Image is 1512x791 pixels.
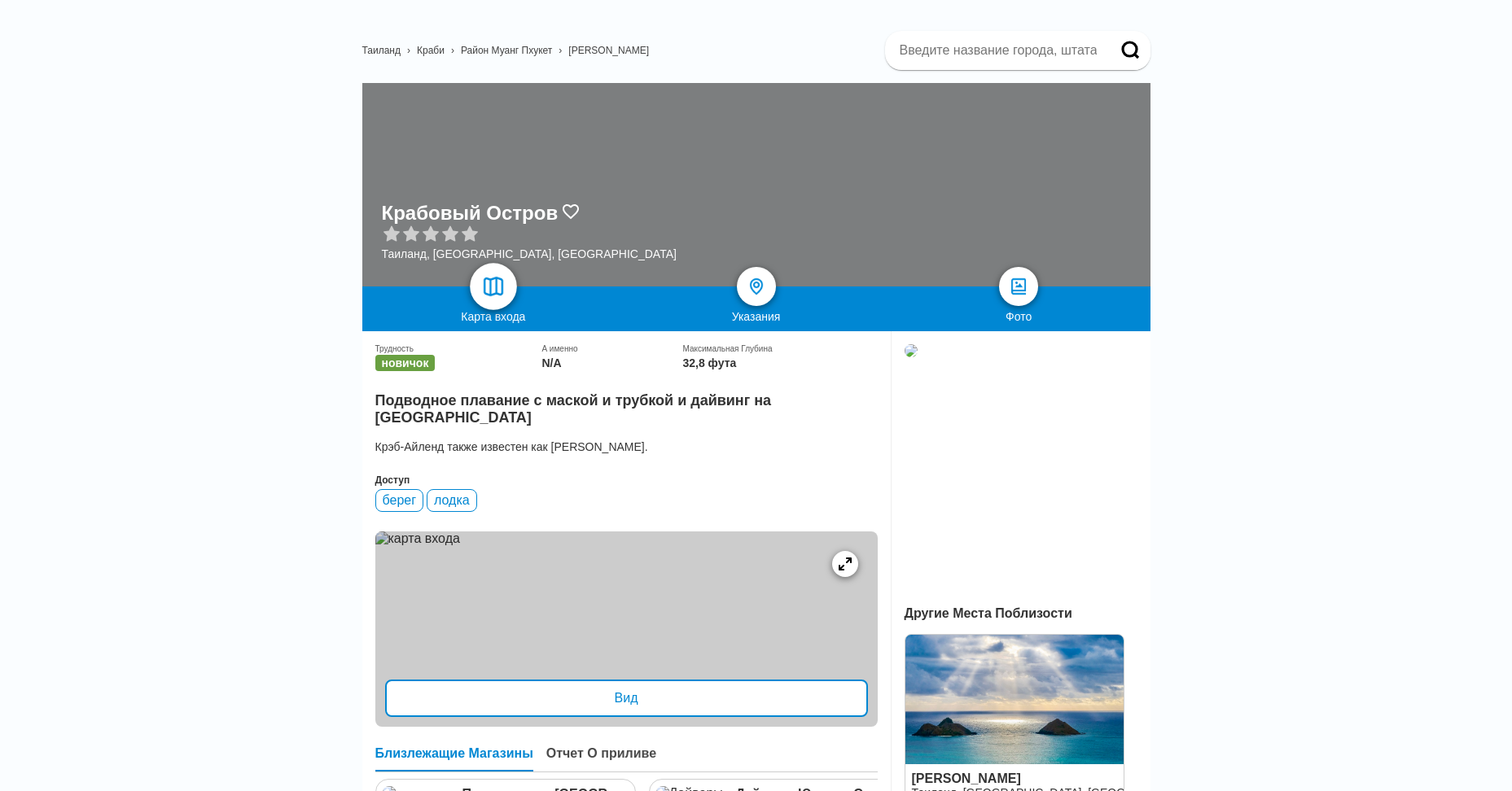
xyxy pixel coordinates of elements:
[898,42,1098,59] input: Введите название города, штата или страны
[362,45,401,56] a: Таиланд
[375,531,878,727] a: карта входаВид
[407,45,410,56] ya-tr-span: ›
[375,344,414,353] ya-tr-span: Трудность
[382,356,429,369] ya-tr-span: новичок
[375,392,772,426] ya-tr-span: Подводное плавание с маской и трубкой и дайвинг на [GEOGRAPHIC_DATA]
[682,356,736,369] ya-tr-span: 32,8 фута
[559,45,562,56] ya-tr-span: ›
[682,344,772,353] ya-tr-span: Максимальная Глубина
[905,606,1072,620] ya-tr-span: Другие Места Поблизости
[615,691,638,705] ya-tr-span: Вид
[541,356,561,369] ya-tr-span: N/A
[375,474,410,486] ya-tr-span: Доступ
[375,746,533,760] ya-tr-span: Близлежащие Магазины
[1009,277,1028,296] img: Фото
[1006,310,1032,323] ya-tr-span: Фото
[461,45,552,56] a: Район Муанг Пхукет
[461,310,525,323] ya-tr-span: Карта входа
[383,493,417,507] ya-tr-span: берег
[417,45,445,56] a: Краби
[470,263,517,310] a: Карта
[568,45,649,56] a: [PERSON_NAME]
[546,746,656,760] ya-tr-span: Отчет О приливе
[481,275,505,299] img: Карта
[451,45,454,56] ya-tr-span: ›
[382,247,677,260] ya-tr-span: Таиланд, [GEOGRAPHIC_DATA], [GEOGRAPHIC_DATA]
[732,310,781,323] ya-tr-span: Указания
[999,267,1038,306] a: Фото
[747,277,766,296] img: указания
[375,440,648,453] ya-tr-span: Крэб-Айленд также известен как [PERSON_NAME].
[905,344,918,357] img: 8079ba8e-4f63-49c6-b1ab-6565936ef651
[434,493,470,507] ya-tr-span: лодка
[541,344,577,353] ya-tr-span: А именно
[382,202,559,224] ya-tr-span: Крабовый Остров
